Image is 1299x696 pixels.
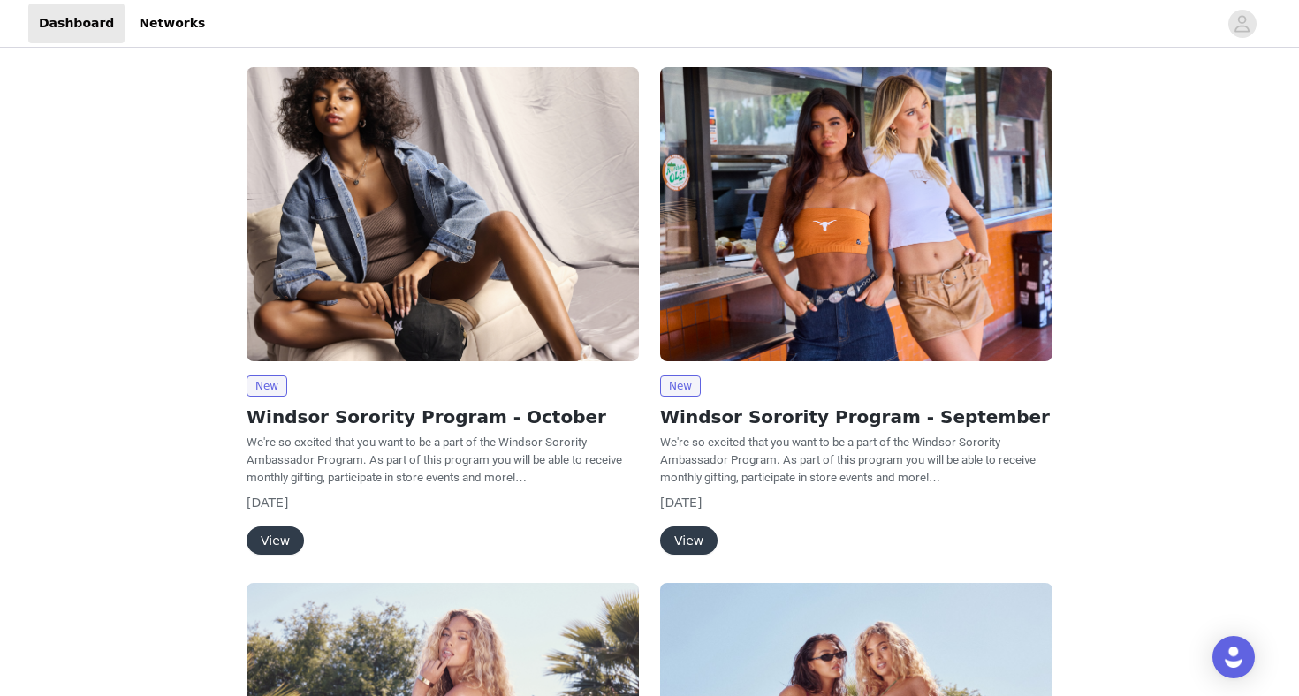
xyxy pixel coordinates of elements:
span: We're so excited that you want to be a part of the Windsor Sorority Ambassador Program. As part o... [247,435,622,484]
button: View [660,526,718,555]
span: [DATE] [660,496,702,510]
h2: Windsor Sorority Program - September [660,404,1052,430]
span: [DATE] [247,496,288,510]
img: Windsor [660,67,1052,361]
a: View [660,534,718,548]
span: We're so excited that you want to be a part of the Windsor Sorority Ambassador Program. As part o... [660,435,1036,484]
span: New [660,375,701,397]
a: View [247,534,304,548]
img: Windsor [247,67,639,361]
span: New [247,375,287,397]
a: Dashboard [28,4,125,43]
button: View [247,526,304,555]
div: Open Intercom Messenger [1212,636,1255,678]
h2: Windsor Sorority Program - October [247,404,639,430]
div: avatar [1234,10,1250,38]
a: Networks [128,4,216,43]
